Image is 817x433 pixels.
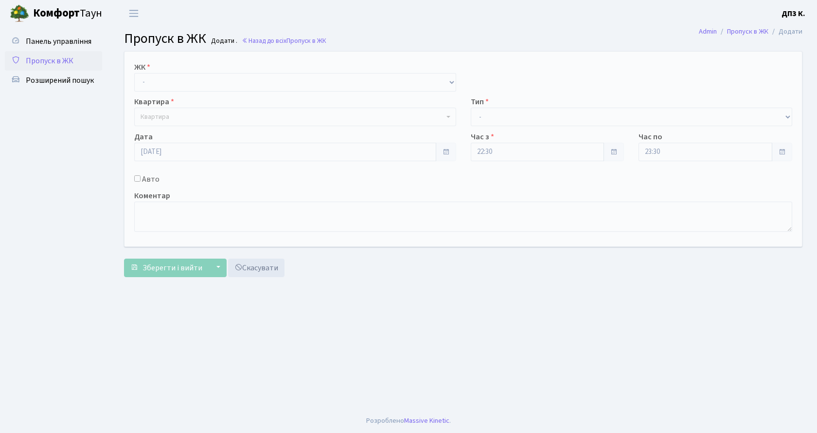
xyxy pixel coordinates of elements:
b: Комфорт [33,5,80,21]
label: Коментар [134,190,170,202]
small: Додати . [209,37,237,45]
label: ЖК [134,61,150,73]
a: Назад до всіхПропуск в ЖК [242,36,326,45]
img: logo.png [10,4,29,23]
span: Панель управління [26,36,91,47]
span: Квартира [141,112,169,122]
nav: breadcrumb [684,21,817,42]
a: Скасувати [228,259,284,277]
span: Розширений пошук [26,75,94,86]
a: Пропуск в ЖК [5,51,102,71]
span: Пропуск в ЖК [286,36,326,45]
label: Квартира [134,96,174,108]
a: Розширений пошук [5,71,102,90]
button: Переключити навігацію [122,5,146,21]
label: Тип [471,96,489,108]
label: Авто [142,173,160,185]
a: Панель управління [5,32,102,51]
a: Massive Kinetic [404,415,449,426]
button: Зберегти і вийти [124,259,209,277]
span: Пропуск в ЖК [26,56,73,66]
span: Таун [33,5,102,22]
label: Дата [134,131,153,143]
a: Admin [699,26,717,37]
li: Додати [768,26,802,37]
a: ДП3 К. [781,8,805,19]
div: Розроблено . [366,415,451,426]
span: Пропуск в ЖК [124,29,206,48]
label: Час по [639,131,662,143]
label: Час з [471,131,494,143]
a: Пропуск в ЖК [727,26,768,37]
span: Зберегти і вийти [142,263,202,273]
